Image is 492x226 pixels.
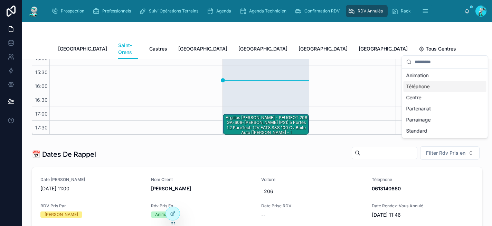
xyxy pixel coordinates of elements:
[237,5,291,17] a: Agenda Technicien
[358,8,383,14] span: RDV Annulés
[61,8,84,14] span: Prospection
[224,115,308,136] div: Argillos [PERSON_NAME] - PEUGEOT 208 GA-608-[PERSON_NAME] (P21) 5 Portes 1.2 PureTech 12V EAT8 S&...
[404,125,486,136] div: Standard
[40,177,143,182] span: Date [PERSON_NAME]
[223,114,309,134] div: Argillos [PERSON_NAME] - PEUGEOT 208 GA-608-[PERSON_NAME] (P21) 5 Portes 1.2 PureTech 12V EAT8 S&...
[404,92,486,103] div: Centre
[238,45,287,52] span: [GEOGRAPHIC_DATA]
[178,43,227,56] a: [GEOGRAPHIC_DATA]
[149,8,198,14] span: Suivi Opérations Terrains
[359,43,408,56] a: [GEOGRAPHIC_DATA]
[346,5,388,17] a: RDV Annulés
[149,43,167,56] a: Castres
[91,5,136,17] a: Professionnels
[299,43,348,56] a: [GEOGRAPHIC_DATA]
[34,125,49,130] span: 17:30
[34,111,49,117] span: 17:00
[28,6,40,17] img: App logo
[32,150,96,159] h1: 📅 Dates De Rappel
[137,5,203,17] a: Suivi Opérations Terrains
[372,186,401,191] strong: 0613140660
[420,146,480,160] button: Select Button
[261,177,363,182] span: Voiture
[178,45,227,52] span: [GEOGRAPHIC_DATA]
[264,188,361,195] span: 206
[401,8,411,14] span: Rack
[46,3,464,19] div: scrollable content
[34,69,49,75] span: 15:30
[216,8,231,14] span: Agenda
[151,177,253,182] span: Nom Client
[149,45,167,52] span: Castres
[205,5,236,17] a: Agenda
[404,103,486,114] div: Partenariat
[389,5,416,17] a: Rack
[33,97,49,103] span: 16:30
[261,203,363,209] span: Date Prise RDV
[426,150,465,156] span: Filter Rdv Pris en
[299,45,348,52] span: [GEOGRAPHIC_DATA]
[58,43,107,56] a: [GEOGRAPHIC_DATA]
[151,186,191,191] strong: [PERSON_NAME]
[426,45,456,52] span: Tous Centres
[238,43,287,56] a: [GEOGRAPHIC_DATA]
[45,211,78,218] div: [PERSON_NAME]
[372,177,474,182] span: Téléphone
[118,39,138,59] a: Saint-Orens
[261,211,265,218] span: --
[419,43,456,56] a: Tous Centres
[40,203,143,209] span: RDV Pris Par
[304,8,340,14] span: Confirmation RDV
[118,42,138,56] span: Saint-Orens
[404,81,486,92] div: Téléphone
[155,211,175,218] div: Animation
[151,203,253,209] span: Rdv Pris En
[102,8,131,14] span: Professionnels
[58,45,107,52] span: [GEOGRAPHIC_DATA]
[34,55,49,61] span: 15:00
[372,203,474,209] span: Date Rendez-Vous Annulé
[49,5,89,17] a: Prospection
[402,69,488,138] div: Suggestions
[40,185,143,192] span: [DATE] 11:00
[404,114,486,125] div: Parrainage
[404,70,486,81] div: Animation
[249,8,286,14] span: Agenda Technicien
[33,83,49,89] span: 16:00
[293,5,344,17] a: Confirmation RDV
[359,45,408,52] span: [GEOGRAPHIC_DATA]
[372,211,474,218] span: [DATE] 11:46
